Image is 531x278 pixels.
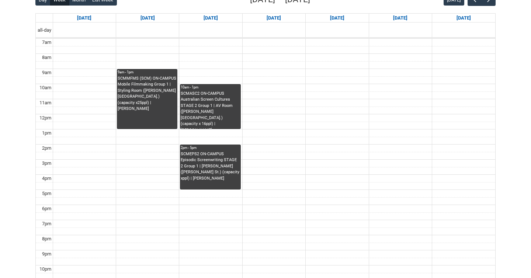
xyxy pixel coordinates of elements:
[329,14,346,22] a: Go to September 25, 2025
[139,14,156,22] a: Go to September 22, 2025
[41,205,53,212] div: 6pm
[36,27,53,34] span: all-day
[41,145,53,152] div: 2pm
[41,129,53,137] div: 1pm
[181,151,240,182] div: SCMEPS2 ON-CAMPUS Episodic Screenwriting STAGE 2 Group 1 | [PERSON_NAME] ([PERSON_NAME] St.) (cap...
[392,14,409,22] a: Go to September 26, 2025
[118,76,177,112] div: SCMMFMS (SCM) ON-CAMPUS Mobile Filmmaking Group 1 | Styling Room ([PERSON_NAME][GEOGRAPHIC_DATA]....
[41,175,53,182] div: 4pm
[38,84,53,91] div: 10am
[41,39,53,46] div: 7am
[181,145,240,150] div: 2pm - 5pm
[41,160,53,167] div: 3pm
[41,69,53,76] div: 9am
[202,14,219,22] a: Go to September 23, 2025
[455,14,472,22] a: Go to September 27, 2025
[265,14,282,22] a: Go to September 24, 2025
[38,114,53,122] div: 12pm
[41,54,53,61] div: 8am
[76,14,93,22] a: Go to September 21, 2025
[181,85,240,90] div: 10am - 1pm
[38,265,53,273] div: 10pm
[41,250,53,258] div: 9pm
[181,91,240,129] div: SCMASC2 ON-CAMPUS Australian Screen Cultures STAGE 2 Group 1 | AV Room ([PERSON_NAME][GEOGRAPHIC_...
[118,70,177,75] div: 9am - 1pm
[41,220,53,227] div: 7pm
[41,190,53,197] div: 5pm
[41,235,53,243] div: 8pm
[38,99,53,107] div: 11am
